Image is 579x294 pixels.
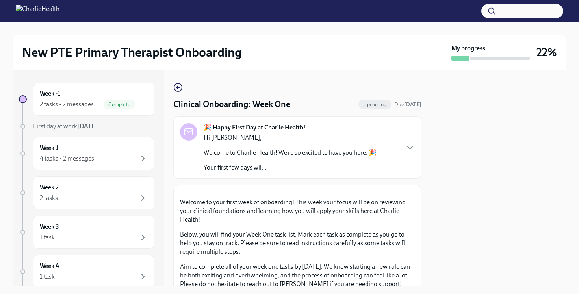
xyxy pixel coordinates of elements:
[40,183,59,192] h6: Week 2
[536,45,557,59] h3: 22%
[40,222,59,231] h6: Week 3
[40,154,94,163] div: 4 tasks • 2 messages
[19,176,154,209] a: Week 22 tasks
[358,102,391,107] span: Upcoming
[40,89,60,98] h6: Week -1
[16,5,59,17] img: CharlieHealth
[180,263,415,288] p: Aim to complete all of your week one tasks by [DATE]. We know starting a new role can be both exc...
[204,123,306,132] strong: 🎉 Happy First Day at Charlie Health!
[394,101,421,108] span: September 27th, 2025 10:00
[19,83,154,116] a: Week -12 tasks • 2 messagesComplete
[173,98,290,110] h4: Clinical Onboarding: Week One
[204,148,377,157] p: Welcome to Charlie Health! We’re so excited to have you here. 🎉
[204,163,377,172] p: Your first few days wil...
[404,101,421,108] strong: [DATE]
[40,100,94,109] div: 2 tasks • 2 messages
[104,102,135,107] span: Complete
[40,194,58,202] div: 2 tasks
[19,137,154,170] a: Week 14 tasks • 2 messages
[19,255,154,288] a: Week 41 task
[33,122,97,130] span: First day at work
[40,262,59,270] h6: Week 4
[22,44,242,60] h2: New PTE Primary Therapist Onboarding
[40,233,55,242] div: 1 task
[77,122,97,130] strong: [DATE]
[451,44,485,53] strong: My progress
[19,216,154,249] a: Week 31 task
[40,272,55,281] div: 1 task
[180,230,415,256] p: Below, you will find your Week One task list. Mark each task as complete as you go to help you st...
[204,133,377,142] p: Hi [PERSON_NAME],
[40,144,58,152] h6: Week 1
[180,198,415,224] p: Welcome to your first week of onboarding! This week your focus will be on reviewing your clinical...
[19,122,154,131] a: First day at work[DATE]
[394,101,421,108] span: Due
